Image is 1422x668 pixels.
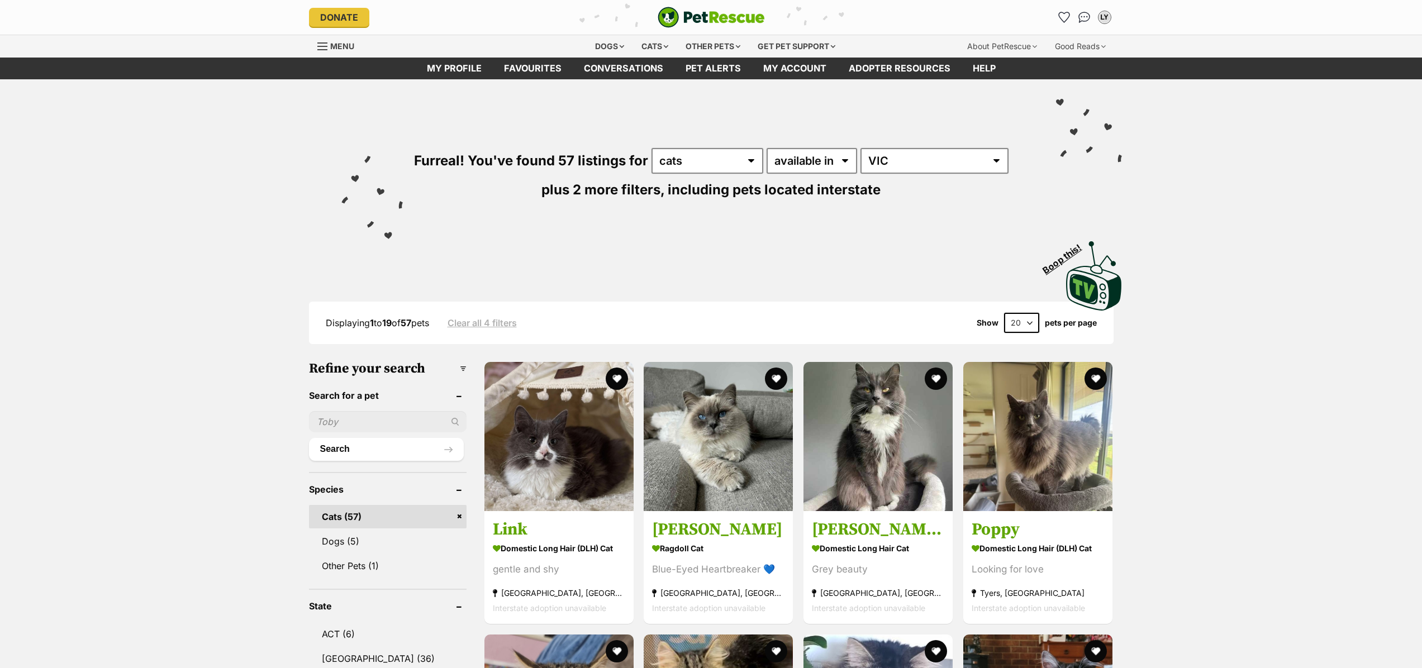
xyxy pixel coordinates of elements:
a: [PERSON_NAME] Ragdoll Cat Blue-Eyed Heartbreaker 💙 [GEOGRAPHIC_DATA], [GEOGRAPHIC_DATA] Interstat... [644,510,793,624]
a: PetRescue [658,7,765,28]
img: Poppy - Domestic Long Hair (DLH) Cat [963,362,1112,511]
span: Show [977,318,998,327]
strong: 57 [401,317,411,328]
span: Boop this! [1040,235,1092,275]
div: Other pets [678,35,748,58]
button: favourite [605,368,627,390]
a: Favourites [1055,8,1073,26]
img: Rosie ** 2nd Chance Cat Rescue** - Domestic Long Hair Cat [803,362,953,511]
button: favourite [925,368,947,390]
strong: [GEOGRAPHIC_DATA], [GEOGRAPHIC_DATA] [493,585,625,600]
button: favourite [765,368,787,390]
button: favourite [765,640,787,662]
button: favourite [1085,640,1107,662]
strong: Ragdoll Cat [652,540,784,556]
strong: [GEOGRAPHIC_DATA], [GEOGRAPHIC_DATA] [812,585,944,600]
strong: 1 [370,317,374,328]
button: favourite [925,640,947,662]
a: My profile [416,58,493,79]
h3: [PERSON_NAME] ** 2nd Chance Cat Rescue** [812,519,944,540]
a: Dogs (5) [309,529,467,553]
span: Interstate adoption unavailable [812,603,925,613]
button: Search [309,438,464,460]
div: LY [1099,12,1110,23]
button: favourite [1085,368,1107,390]
strong: Domestic Long Hair (DLH) Cat [493,540,625,556]
a: Adopter resources [838,58,962,79]
img: Albert - Ragdoll Cat [644,362,793,511]
ul: Account quick links [1055,8,1114,26]
img: chat-41dd97257d64d25036548639549fe6c8038ab92f7586957e7f3b1b290dea8141.svg [1078,12,1090,23]
span: Interstate adoption unavailable [652,603,765,613]
h3: [PERSON_NAME] [652,519,784,540]
span: plus 2 more filters, [541,182,664,198]
a: Favourites [493,58,573,79]
a: Donate [309,8,369,27]
a: Pet alerts [674,58,752,79]
a: Cats (57) [309,505,467,528]
a: ACT (6) [309,622,467,646]
div: Looking for love [972,562,1104,577]
a: Poppy Domestic Long Hair (DLH) Cat Looking for love Tyers, [GEOGRAPHIC_DATA] Interstate adoption ... [963,510,1112,624]
a: Conversations [1076,8,1093,26]
strong: [GEOGRAPHIC_DATA], [GEOGRAPHIC_DATA] [652,585,784,600]
a: Help [962,58,1007,79]
a: My account [752,58,838,79]
h3: Refine your search [309,361,467,376]
strong: Domestic Long Hair Cat [812,540,944,556]
a: Other Pets (1) [309,554,467,578]
button: My account [1096,8,1114,26]
div: Cats [634,35,676,58]
div: Good Reads [1047,35,1114,58]
div: Blue-Eyed Heartbreaker 💙 [652,562,784,577]
span: Furreal! You've found 57 listings for [414,152,648,169]
img: Link - Domestic Long Hair (DLH) Cat [484,362,634,511]
div: Grey beauty [812,562,944,577]
img: PetRescue TV logo [1066,241,1122,311]
header: State [309,601,467,611]
div: gentle and shy [493,562,625,577]
span: Interstate adoption unavailable [493,603,606,613]
a: [PERSON_NAME] ** 2nd Chance Cat Rescue** Domestic Long Hair Cat Grey beauty [GEOGRAPHIC_DATA], [G... [803,510,953,624]
a: Clear all 4 filters [448,318,517,328]
span: including pets located interstate [668,182,881,198]
header: Search for a pet [309,390,467,400]
span: Menu [330,41,354,51]
div: Dogs [587,35,632,58]
strong: Domestic Long Hair (DLH) Cat [972,540,1104,556]
a: Link Domestic Long Hair (DLH) Cat gentle and shy [GEOGRAPHIC_DATA], [GEOGRAPHIC_DATA] Interstate ... [484,510,634,624]
a: Boop this! [1066,231,1122,313]
span: Interstate adoption unavailable [972,603,1085,613]
strong: Tyers, [GEOGRAPHIC_DATA] [972,585,1104,600]
strong: 19 [382,317,392,328]
a: Menu [317,35,362,55]
img: logo-cat-932fe2b9b8326f06289b0f2fb663e598f794de774fb13d1741a6617ecf9a85b4.svg [658,7,765,28]
span: Displaying to of pets [326,317,429,328]
div: About PetRescue [959,35,1045,58]
h3: Link [493,519,625,540]
h3: Poppy [972,519,1104,540]
header: Species [309,484,467,494]
button: favourite [605,640,627,662]
label: pets per page [1045,318,1097,327]
input: Toby [309,411,467,432]
a: conversations [573,58,674,79]
div: Get pet support [750,35,843,58]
